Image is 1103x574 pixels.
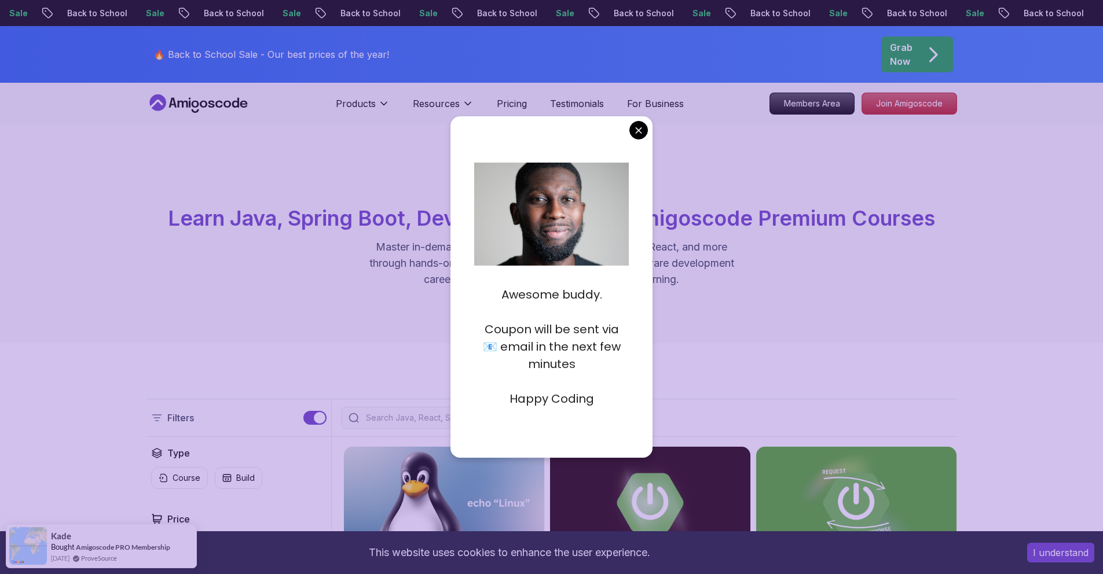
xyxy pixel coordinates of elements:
[413,97,460,111] p: Resources
[167,411,194,425] p: Filters
[862,93,957,115] a: Join Amigoscode
[357,239,746,288] p: Master in-demand skills like Java, Spring Boot, DevOps, React, and more through hands-on, expert-...
[1027,543,1094,562] button: Accept cookies
[336,97,390,120] button: Products
[51,542,75,551] span: Bought
[681,8,719,19] p: Sale
[153,47,389,61] p: 🔥 Back to School Sale - Our best prices of the year!
[329,8,408,19] p: Back to School
[627,97,684,111] a: For Business
[497,97,527,111] a: Pricing
[466,8,545,19] p: Back to School
[769,93,855,115] a: Members Area
[408,8,445,19] p: Sale
[550,97,604,111] a: Testimonials
[151,467,208,489] button: Course
[862,93,957,114] p: Join Amigoscode
[876,8,955,19] p: Back to School
[56,8,135,19] p: Back to School
[9,540,1010,565] div: This website uses cookies to enhance the user experience.
[739,8,818,19] p: Back to School
[193,8,272,19] p: Back to School
[344,447,544,559] img: Linux Fundamentals card
[173,472,200,484] p: Course
[1013,8,1091,19] p: Back to School
[603,8,681,19] p: Back to School
[890,41,913,68] p: Grab Now
[413,97,474,120] button: Resources
[550,447,750,559] img: Advanced Spring Boot card
[236,472,255,484] p: Build
[168,205,935,231] span: Learn Java, Spring Boot, DevOps & More with Amigoscode Premium Courses
[9,527,47,565] img: provesource social proof notification image
[135,8,172,19] p: Sale
[272,8,309,19] p: Sale
[336,97,376,111] p: Products
[51,553,69,563] span: [DATE]
[81,553,117,563] a: ProveSource
[364,412,611,424] input: Search Java, React, Spring boot ...
[770,93,854,114] p: Members Area
[545,8,582,19] p: Sale
[215,467,262,489] button: Build
[167,512,190,526] h2: Price
[76,542,170,552] a: Amigoscode PRO Membership
[51,531,71,541] span: Kade
[167,446,190,460] h2: Type
[756,447,957,559] img: Building APIs with Spring Boot card
[818,8,855,19] p: Sale
[955,8,992,19] p: Sale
